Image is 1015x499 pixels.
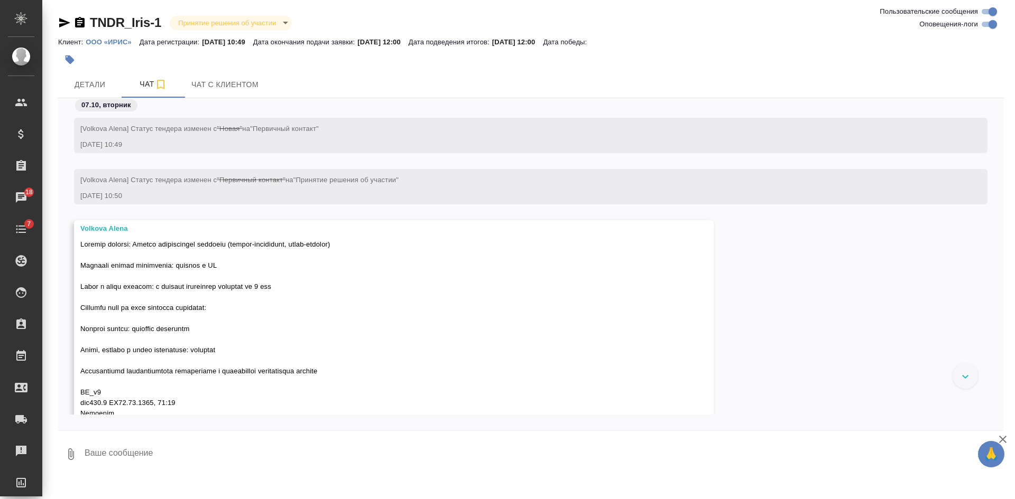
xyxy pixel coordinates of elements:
[3,184,40,211] a: 18
[86,37,140,46] a: ООО «ИРИС»
[80,223,677,234] div: Volkova Alena
[217,176,285,184] span: "Первичный контакт"
[58,16,71,29] button: Скопировать ссылку для ЯМессенджера
[80,139,951,150] div: [DATE] 10:49
[978,441,1004,467] button: 🙏
[58,48,81,71] button: Добавить тэг
[293,176,399,184] span: "Принятие решения об участии"
[543,38,589,46] p: Дата победы:
[140,38,202,46] p: Дата регистрации:
[80,125,319,133] span: [Volkova Alena] Статус тендера изменен с на
[21,219,37,229] span: 7
[217,125,242,133] span: "Новая"
[3,216,40,242] a: 7
[170,16,292,30] div: Принятие решения об участии
[880,6,978,17] span: Пользовательские сообщения
[191,78,259,91] span: Чат с клиентом
[81,100,131,110] p: 07.10, вторник
[80,176,399,184] span: [Volkova Alena] Статус тендера изменен с на
[73,16,86,29] button: Скопировать ссылку
[250,125,319,133] span: "Первичный контакт"
[982,443,1000,465] span: 🙏
[80,191,951,201] div: [DATE] 10:50
[409,38,492,46] p: Дата подведения итогов:
[492,38,543,46] p: [DATE] 12:00
[253,38,357,46] p: Дата окончания подачи заявки:
[175,18,279,27] button: Принятие решения об участии
[202,38,253,46] p: [DATE] 10:49
[19,187,39,197] span: 18
[64,78,115,91] span: Детали
[128,78,179,91] span: Чат
[90,15,161,30] a: TNDR_Iris-1
[919,19,978,30] span: Оповещения-логи
[58,38,86,46] p: Клиент:
[357,38,409,46] p: [DATE] 12:00
[86,38,140,46] p: ООО «ИРИС»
